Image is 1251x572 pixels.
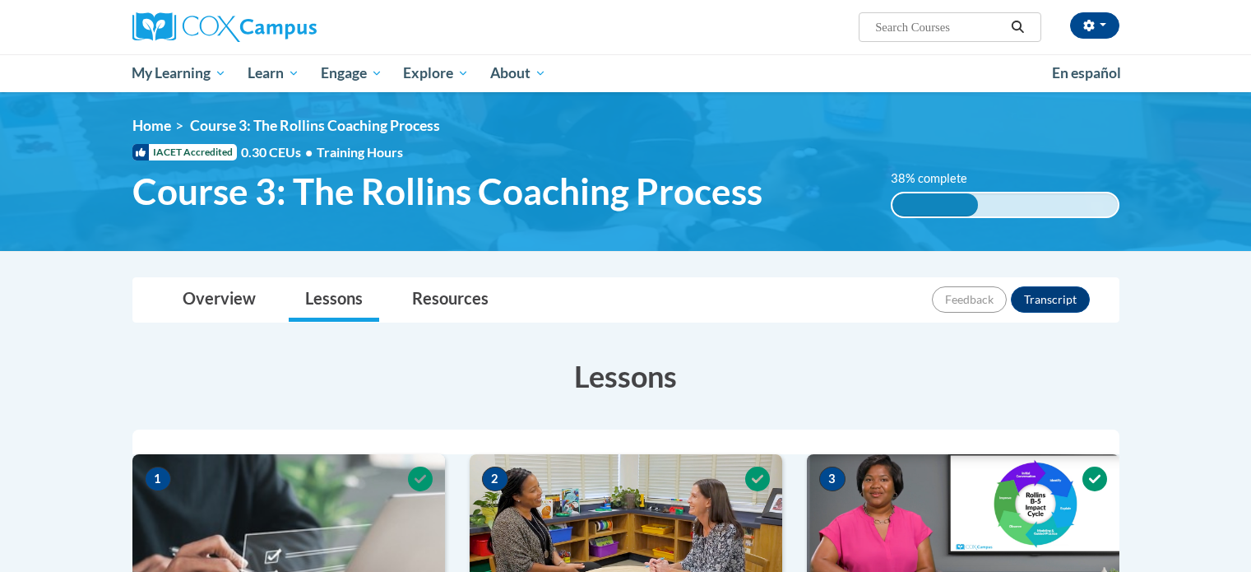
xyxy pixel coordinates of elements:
span: Engage [321,63,382,83]
span: 0.30 CEUs [241,143,317,161]
a: Cox Campus [132,12,445,42]
span: My Learning [132,63,226,83]
span: 3 [819,467,846,491]
a: Learn [237,54,310,92]
span: 1 [145,467,171,491]
a: Home [132,117,171,134]
img: Cox Campus [132,12,317,42]
span: • [305,144,313,160]
span: About [490,63,546,83]
label: 38% complete [891,170,985,188]
span: En español [1052,64,1121,81]
a: Explore [392,54,480,92]
button: Transcript [1011,286,1090,313]
a: Overview [166,278,272,322]
h3: Lessons [132,356,1119,397]
div: Main menu [108,54,1144,92]
span: Learn [248,63,299,83]
span: Training Hours [317,144,403,160]
input: Search Courses [873,17,1005,37]
span: Course 3: The Rollins Coaching Process [132,170,762,213]
a: Engage [310,54,393,92]
a: Lessons [289,278,379,322]
a: My Learning [122,54,238,92]
a: En español [1041,56,1132,91]
span: IACET Accredited [132,144,237,160]
button: Feedback [932,286,1007,313]
a: About [480,54,557,92]
div: 38% complete [892,193,978,216]
button: Search [1005,17,1030,37]
span: Course 3: The Rollins Coaching Process [190,117,440,134]
span: Explore [403,63,469,83]
span: 2 [482,467,508,491]
a: Resources [396,278,505,322]
button: Account Settings [1070,12,1119,39]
